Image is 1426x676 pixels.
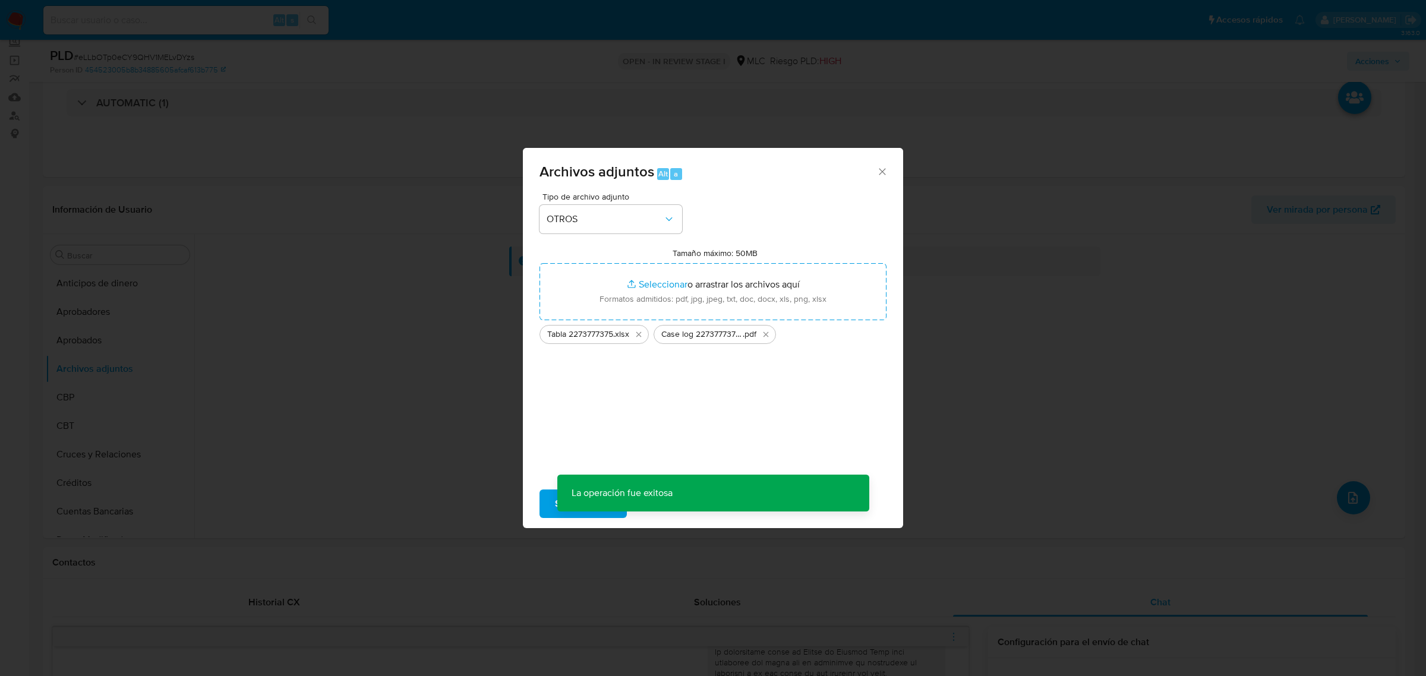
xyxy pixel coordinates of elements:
[540,205,682,233] button: OTROS
[555,491,611,517] span: Subir archivo
[658,168,668,179] span: Alt
[661,328,743,340] span: Case log 2273777375 - 14_10_2025
[674,168,678,179] span: a
[632,327,646,342] button: Eliminar Tabla 2273777375.xlsx
[542,192,685,201] span: Tipo de archivo adjunto
[557,475,687,511] p: La operación fue exitosa
[547,328,613,340] span: Tabla 2273777375
[613,328,629,340] span: .xlsx
[540,489,627,518] button: Subir archivo
[876,166,887,176] button: Cerrar
[743,328,756,340] span: .pdf
[540,320,886,344] ul: Archivos seleccionados
[759,327,773,342] button: Eliminar Case log 2273777375 - 14_10_2025.pdf
[540,161,654,182] span: Archivos adjuntos
[547,213,663,225] span: OTROS
[673,248,758,258] label: Tamaño máximo: 50MB
[647,491,686,517] span: Cancelar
